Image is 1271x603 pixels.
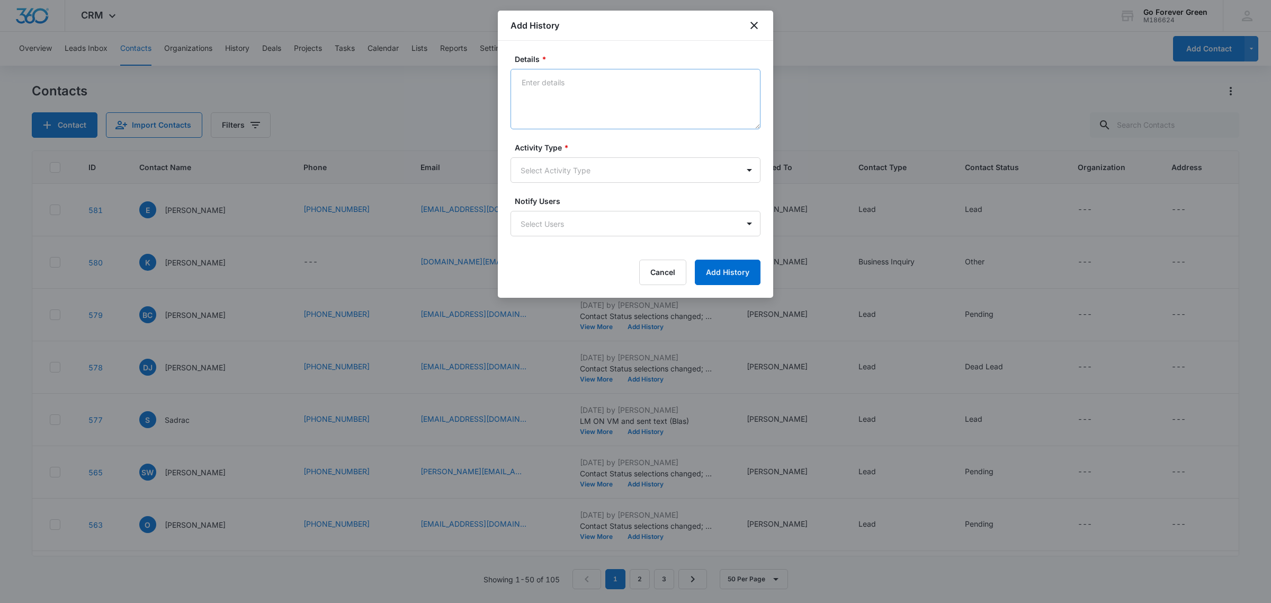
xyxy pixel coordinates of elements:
button: Add History [695,260,760,285]
label: Details [515,54,765,65]
label: Notify Users [515,196,765,207]
h1: Add History [511,19,559,32]
label: Activity Type [515,142,765,153]
button: Cancel [639,260,686,285]
button: close [748,19,760,32]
